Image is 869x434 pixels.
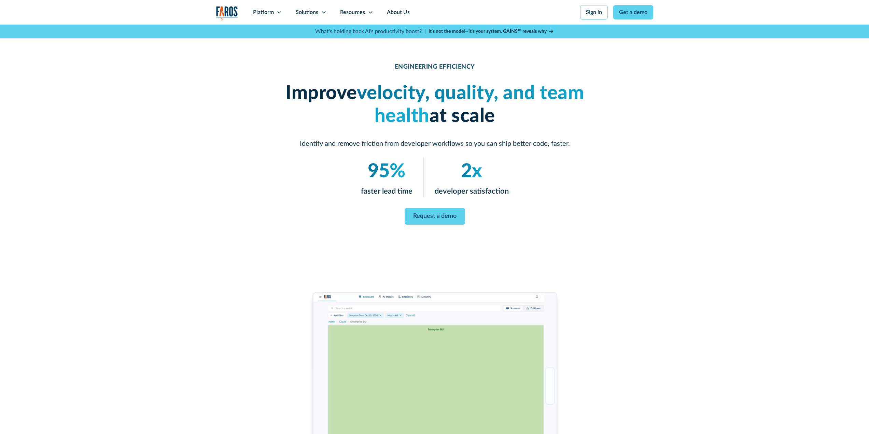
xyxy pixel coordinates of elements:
[216,6,238,20] img: Logo of the analytics and reporting company Faros.
[394,64,475,71] div: ENGINEERING EFFICIENCY
[429,28,554,35] a: It’s not the model—it’s your system. GAINS™ reveals why
[315,27,426,36] p: What's holding back AI's productivity boost? |
[368,162,405,181] em: 95%
[253,8,274,16] div: Platform
[404,208,465,225] a: Request a demo
[271,139,599,149] p: Identify and remove friction from developer workflows so you can ship better code, faster.
[580,5,608,19] a: Sign in
[429,29,547,34] strong: It’s not the model—it’s your system. GAINS™ reveals why
[461,162,482,181] em: 2x
[434,186,508,197] p: developer satisfaction
[356,84,584,126] em: velocity, quality, and team health
[271,82,599,128] h1: Improve at scale
[216,6,238,20] a: home
[361,186,412,197] p: faster lead time
[613,5,653,19] a: Get a demo
[340,8,365,16] div: Resources
[296,8,318,16] div: Solutions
